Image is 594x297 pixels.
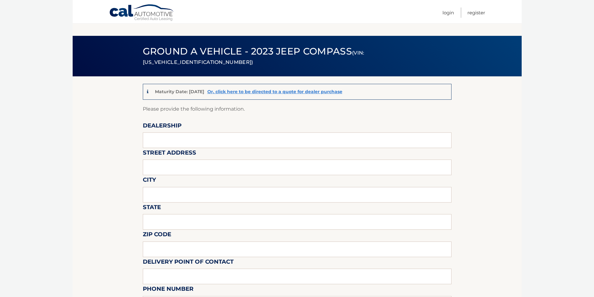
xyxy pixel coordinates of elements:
a: Register [467,7,485,18]
label: State [143,203,161,214]
p: Please provide the following information. [143,105,452,113]
p: Maturity Date: [DATE] [155,89,204,94]
label: Dealership [143,121,181,132]
small: (VIN: [US_VEHICLE_IDENTIFICATION_NUMBER]) [143,50,365,65]
label: Delivery Point of Contact [143,257,234,269]
label: Street Address [143,148,196,160]
label: Phone Number [143,284,194,296]
a: Cal Automotive [109,4,175,22]
label: City [143,175,156,187]
span: Ground a Vehicle - 2023 Jeep Compass [143,46,365,66]
a: Or, click here to be directed to a quote for dealer purchase [207,89,342,94]
label: Zip Code [143,230,171,241]
a: Login [442,7,454,18]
